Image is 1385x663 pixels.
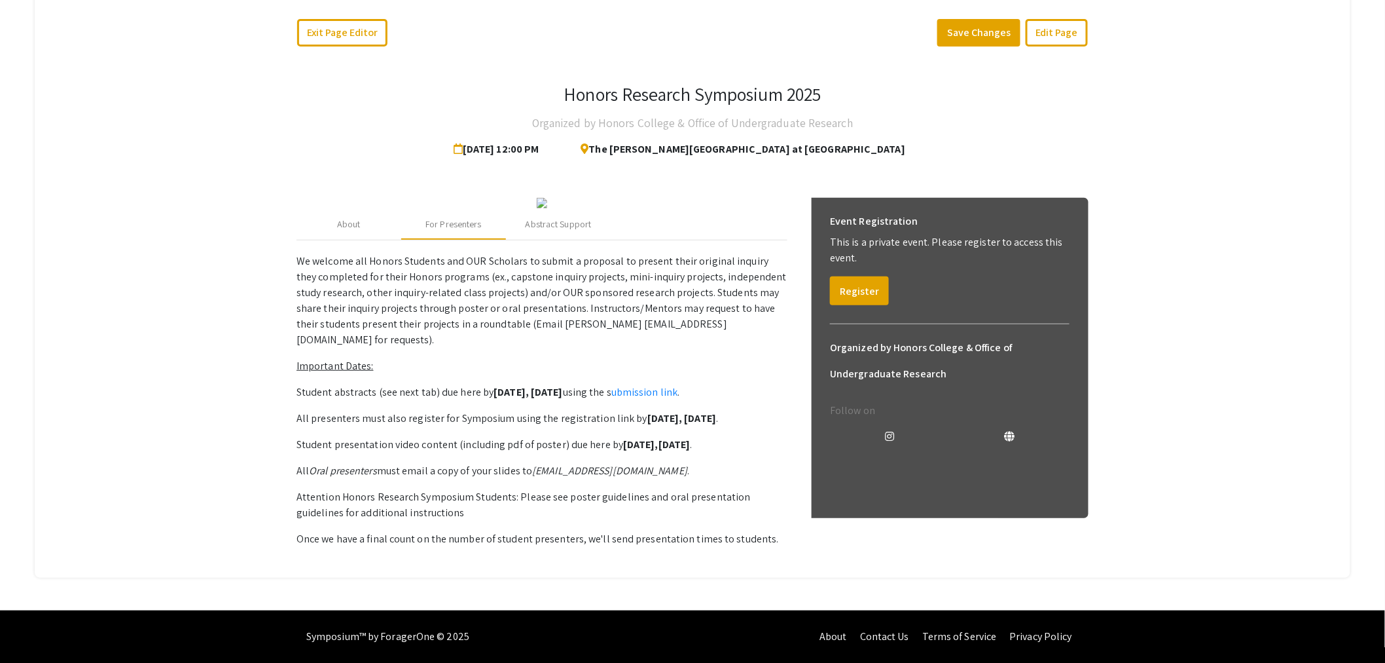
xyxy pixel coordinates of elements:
button: Exit Page Editor [297,19,387,47]
span: [DATE] 12:00 PM [454,136,545,162]
p: Once we have a final count on the number of student presenters, we'll send presentation times to ... [297,531,787,547]
p: All presenters must also register for Symposium using the registration link by . [297,411,787,426]
strong: [DATE], [623,438,658,451]
a: About [819,630,847,643]
h6: Event Registration [830,208,918,235]
p: Student abstracts (see next tab) due here by using the s . [297,385,787,400]
p: All must email a copy of your slides to . [297,463,787,479]
button: Save Changes [937,19,1020,47]
em: [EMAIL_ADDRESS][DOMAIN_NAME] [532,464,687,478]
strong: [DATE], [647,411,683,425]
p: We welcome all Honors Students and OUR Scholars to submit a proposal to present their original in... [297,254,787,348]
div: Abstract Support [526,218,592,231]
img: 59b9fcbe-6bc5-4e6d-967d-67fe823bd54b.jpg [537,198,547,208]
span: The [PERSON_NAME][GEOGRAPHIC_DATA] at [GEOGRAPHIC_DATA] [571,136,906,162]
em: Oral presenters [309,464,377,478]
p: Student presentation video content (including pdf of poster) due here by . [297,437,787,453]
h6: Organized by Honors College & Office of Undergraduate Research [830,335,1070,387]
p: Follow on [830,403,1070,419]
p: Attention Honors Research Symposium Students: Please see poster guidelines and oral presentation ... [297,489,787,521]
strong: [DATE] [531,385,563,399]
button: Edit Page [1026,19,1088,47]
a: ubmission link [611,385,677,399]
a: Privacy Policy [1010,630,1072,643]
h3: Honors Research Symposium 2025 [564,83,821,105]
strong: [DATE] [685,411,717,425]
div: Symposium™ by ForagerOne © 2025 [306,611,469,663]
div: About [337,218,361,231]
div: For Presenters [425,218,481,231]
u: Important Dates: [297,359,374,373]
h4: Organized by Honors College & Office of Undergraduate Research [532,110,853,136]
a: Terms of Service [922,630,997,643]
button: Register [830,276,889,305]
strong: [DATE], [494,385,529,399]
iframe: Chat [10,604,56,653]
p: This is a private event. Please register to access this event. [830,235,1070,266]
a: Contact Us [860,630,909,643]
strong: [DATE] [658,438,691,451]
